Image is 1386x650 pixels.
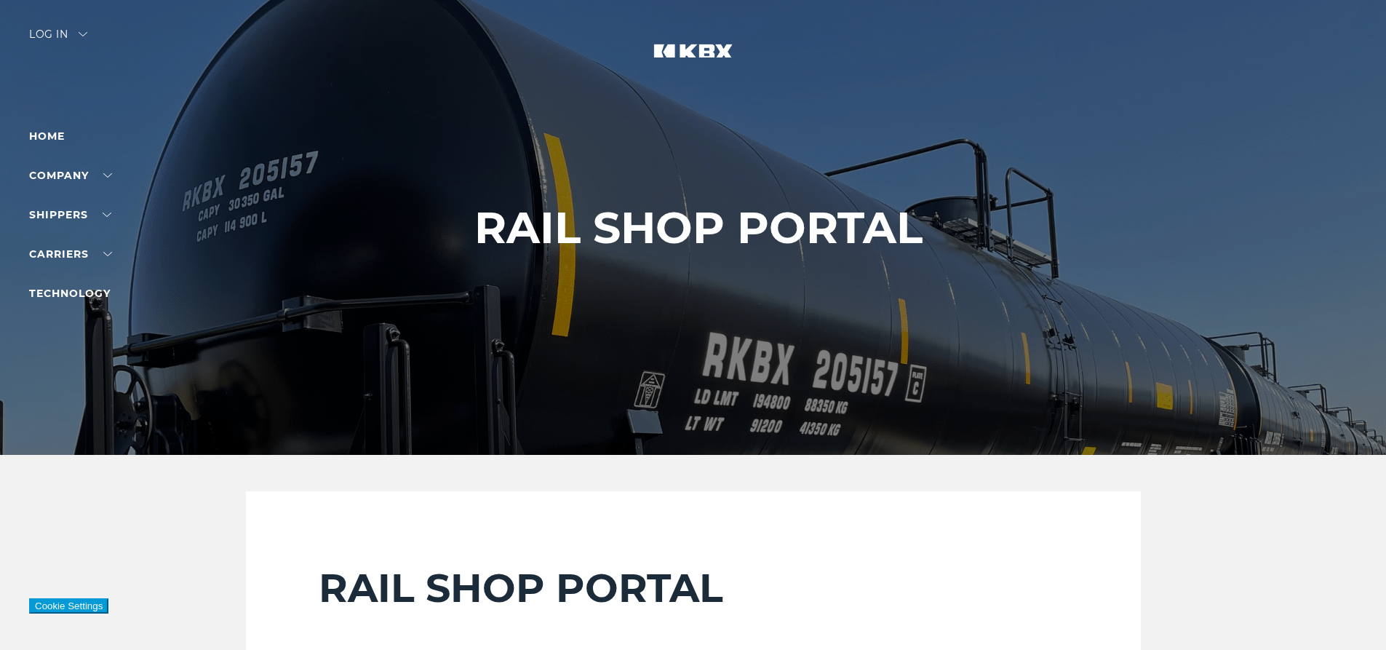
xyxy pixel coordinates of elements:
h2: RAIL SHOP PORTAL [319,564,1068,612]
a: Company [29,169,112,182]
img: kbx logo [639,29,748,93]
a: SHIPPERS [29,208,111,221]
button: Cookie Settings [29,598,108,614]
a: Home [29,130,65,143]
a: Technology [29,287,111,300]
div: Log in [29,29,87,50]
h1: RAIL SHOP PORTAL [474,203,923,253]
img: arrow [79,32,87,36]
a: Carriers [29,247,112,261]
